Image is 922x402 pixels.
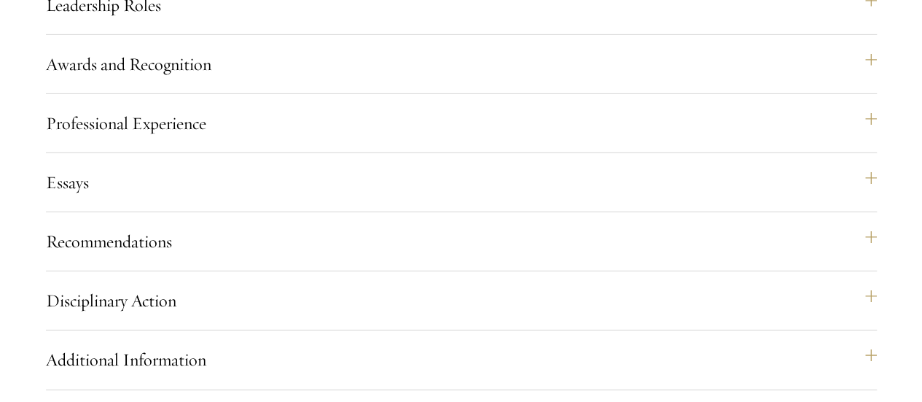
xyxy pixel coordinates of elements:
[46,342,877,377] button: Additional Information
[46,283,877,318] button: Disciplinary Action
[46,165,877,200] button: Essays
[46,47,877,82] button: Awards and Recognition
[46,224,877,259] button: Recommendations
[46,106,877,141] button: Professional Experience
